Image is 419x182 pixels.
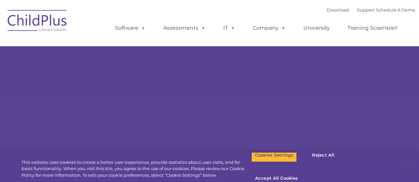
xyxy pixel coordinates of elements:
[376,7,415,13] a: Schedule A Demo
[341,21,404,35] a: Training Scramble!!
[22,159,251,179] div: This website uses cookies to create a better user experience, provide statistics about user visit...
[157,21,212,35] a: Assessments
[302,148,344,162] button: Reject All
[108,21,152,35] a: Software
[246,21,292,35] a: Company
[251,148,297,162] button: Cookies Settings
[4,5,71,38] img: ChildPlus by Procare Solutions
[217,21,242,35] a: IT
[357,7,375,13] a: Support
[401,160,416,174] button: Close
[327,7,415,13] font: |
[297,21,337,35] a: University
[327,7,349,13] a: Download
